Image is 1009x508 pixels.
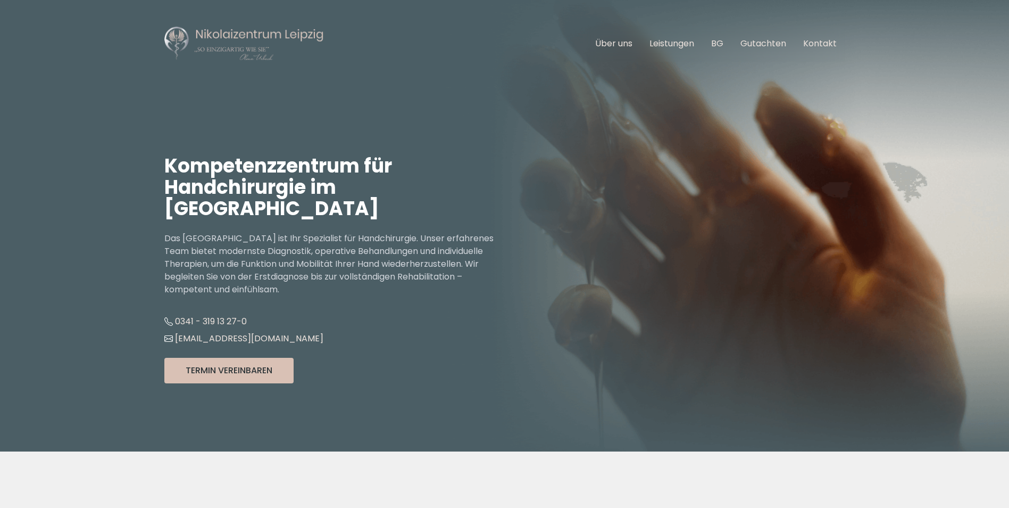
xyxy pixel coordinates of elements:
h1: Kompetenzzentrum für Handchirurgie im [GEOGRAPHIC_DATA] [164,155,505,219]
a: Kontakt [803,37,837,50]
a: Über uns [595,37,632,50]
a: Gutachten [740,37,786,50]
a: Leistungen [649,37,694,50]
a: 0341 - 319 13 27-0 [164,315,247,327]
button: Termin Vereinbaren [164,358,294,383]
img: Nikolaizentrum Leipzig Logo [164,26,324,62]
a: [EMAIL_ADDRESS][DOMAIN_NAME] [164,332,323,345]
a: BG [711,37,723,50]
p: Das [GEOGRAPHIC_DATA] ist Ihr Spezialist für Handchirurgie. Unser erfahrenes Team bietet modernst... [164,232,505,296]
